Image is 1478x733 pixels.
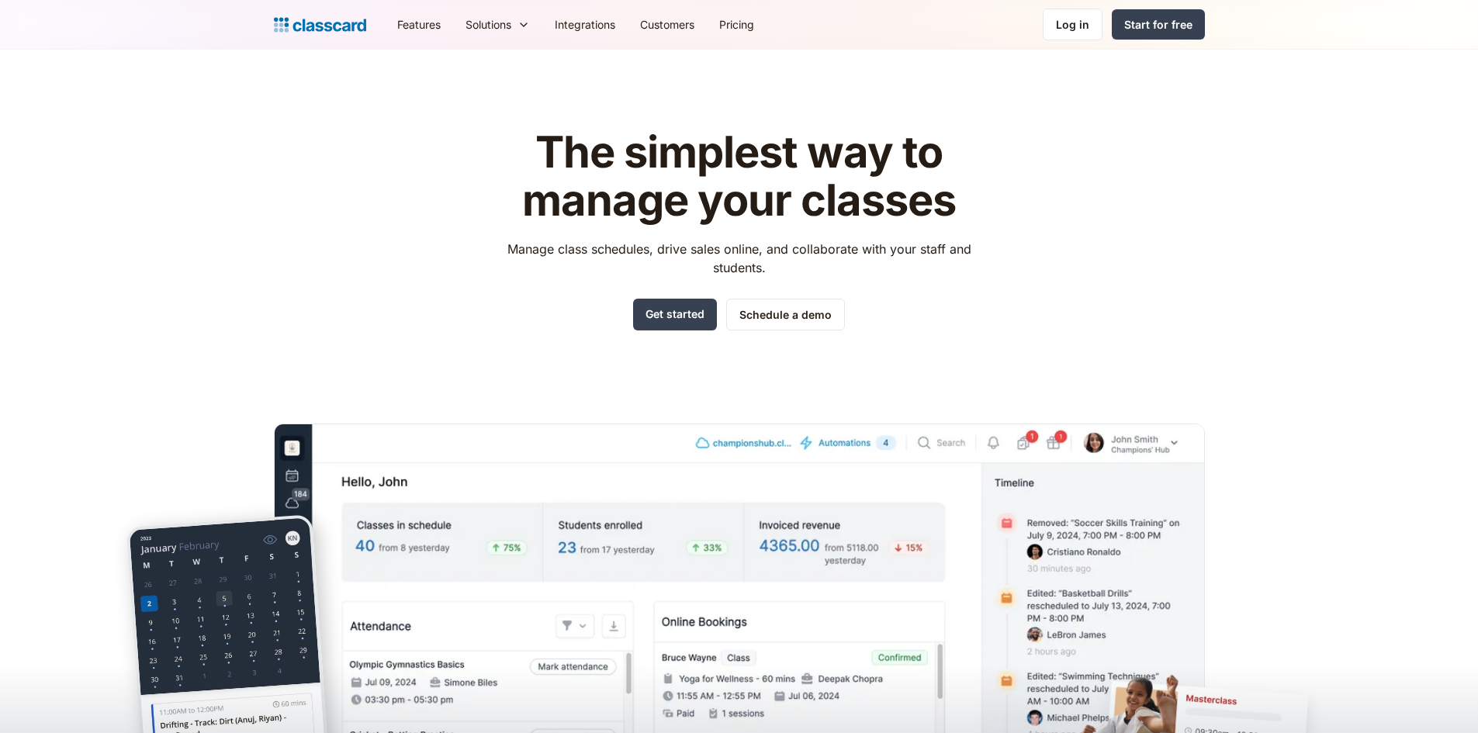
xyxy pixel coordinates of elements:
a: Log in [1043,9,1102,40]
h1: The simplest way to manage your classes [493,129,985,224]
a: Customers [628,7,707,42]
div: Solutions [466,16,511,33]
div: Start for free [1124,16,1192,33]
a: Logo [274,14,366,36]
a: Get started [633,299,717,330]
a: Schedule a demo [726,299,845,330]
a: Pricing [707,7,767,42]
div: Solutions [453,7,542,42]
p: Manage class schedules, drive sales online, and collaborate with your staff and students. [493,240,985,277]
a: Integrations [542,7,628,42]
a: Start for free [1112,9,1205,40]
a: Features [385,7,453,42]
div: Log in [1056,16,1089,33]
